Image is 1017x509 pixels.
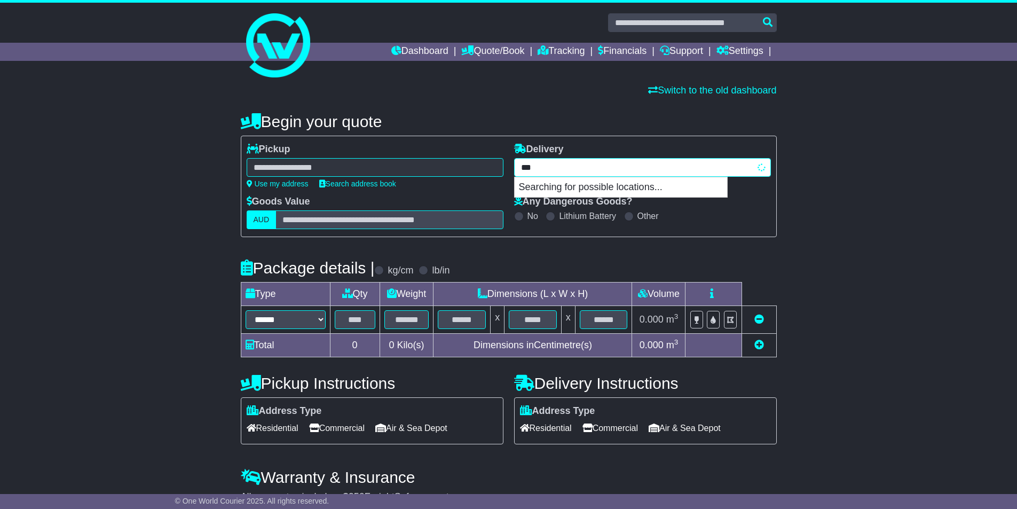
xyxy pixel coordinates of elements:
[380,334,433,357] td: Kilo(s)
[241,334,330,357] td: Total
[514,158,771,177] typeahead: Please provide city
[648,85,776,96] a: Switch to the old dashboard
[241,374,503,392] h4: Pickup Instructions
[674,312,679,320] sup: 3
[674,338,679,346] sup: 3
[375,420,447,436] span: Air & Sea Depot
[515,177,727,198] p: Searching for possible locations...
[632,283,685,306] td: Volume
[247,210,277,229] label: AUD
[241,468,777,486] h4: Warranty & Insurance
[754,314,764,325] a: Remove this item
[660,43,703,61] a: Support
[640,314,664,325] span: 0.000
[330,283,380,306] td: Qty
[461,43,524,61] a: Quote/Book
[330,334,380,357] td: 0
[754,340,764,350] a: Add new item
[582,420,638,436] span: Commercial
[432,265,450,277] label: lb/in
[538,43,585,61] a: Tracking
[514,196,633,208] label: Any Dangerous Goods?
[309,420,365,436] span: Commercial
[561,306,575,334] td: x
[520,405,595,417] label: Address Type
[527,211,538,221] label: No
[514,144,564,155] label: Delivery
[640,340,664,350] span: 0.000
[637,211,659,221] label: Other
[247,196,310,208] label: Goods Value
[241,491,777,503] div: All our quotes include a $ FreightSafe warranty.
[319,179,396,188] a: Search address book
[391,43,448,61] a: Dashboard
[716,43,763,61] a: Settings
[241,259,375,277] h4: Package details |
[520,420,572,436] span: Residential
[388,265,413,277] label: kg/cm
[666,340,679,350] span: m
[175,497,329,505] span: © One World Courier 2025. All rights reserved.
[247,420,298,436] span: Residential
[247,179,309,188] a: Use my address
[247,405,322,417] label: Address Type
[241,283,330,306] td: Type
[666,314,679,325] span: m
[247,144,290,155] label: Pickup
[433,334,632,357] td: Dimensions in Centimetre(s)
[389,340,394,350] span: 0
[380,283,433,306] td: Weight
[559,211,616,221] label: Lithium Battery
[491,306,504,334] td: x
[514,374,777,392] h4: Delivery Instructions
[598,43,647,61] a: Financials
[649,420,721,436] span: Air & Sea Depot
[241,113,777,130] h4: Begin your quote
[349,491,365,502] span: 250
[433,283,632,306] td: Dimensions (L x W x H)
